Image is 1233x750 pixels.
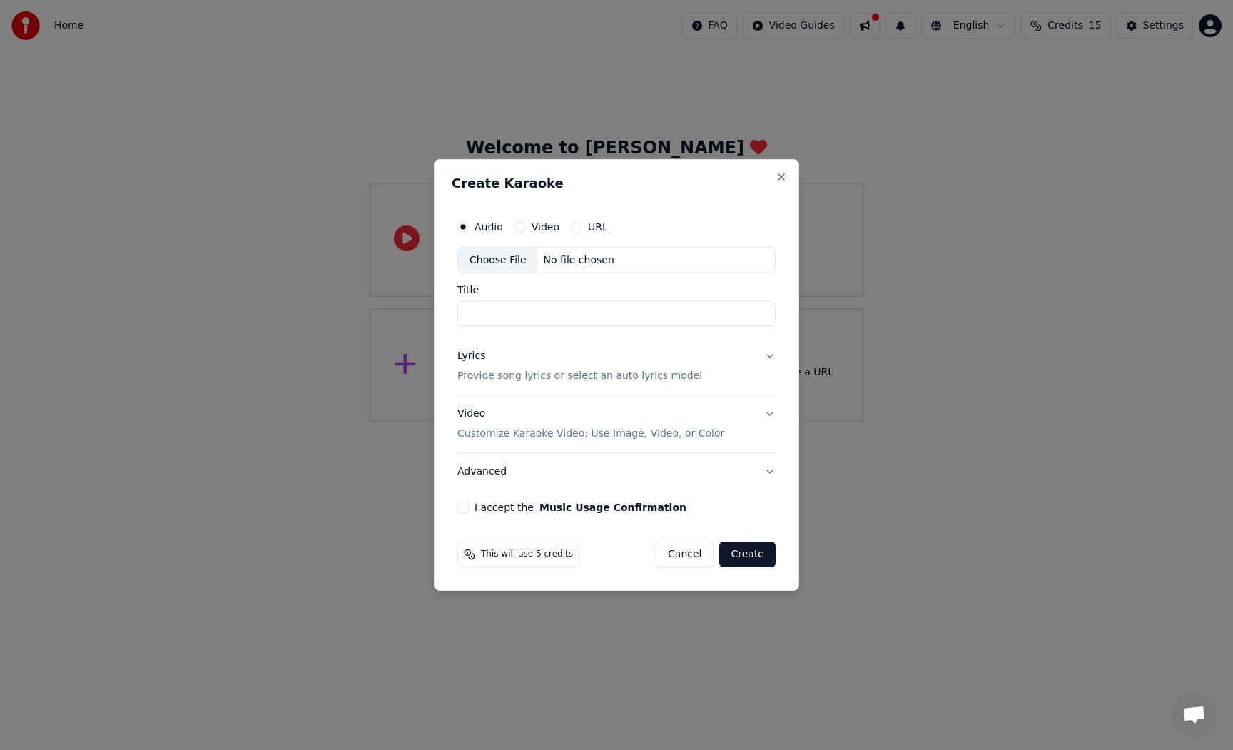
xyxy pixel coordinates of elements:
[475,222,503,232] label: Audio
[457,370,702,384] p: Provide song lyrics or select an auto lyrics model
[452,177,781,190] h2: Create Karaoke
[539,502,686,512] button: I accept the
[457,427,724,441] p: Customize Karaoke Video: Use Image, Video, or Color
[457,407,724,442] div: Video
[457,396,776,453] button: VideoCustomize Karaoke Video: Use Image, Video, or Color
[588,222,608,232] label: URL
[457,350,485,364] div: Lyrics
[457,453,776,490] button: Advanced
[656,542,714,567] button: Cancel
[457,338,776,395] button: LyricsProvide song lyrics or select an auto lyrics model
[475,502,686,512] label: I accept the
[538,253,620,268] div: No file chosen
[481,549,573,560] span: This will use 5 credits
[719,542,776,567] button: Create
[457,285,776,295] label: Title
[458,248,538,273] div: Choose File
[532,222,559,232] label: Video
